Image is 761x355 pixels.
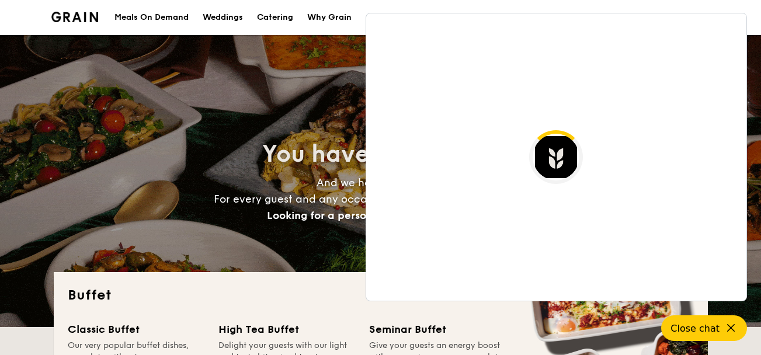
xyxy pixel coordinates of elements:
[267,209,441,222] span: Looking for a personalised touch?
[68,286,694,305] h2: Buffet
[51,12,99,22] img: Grain
[670,323,720,334] span: Close chat
[51,12,99,22] a: Logotype
[218,321,355,337] div: High Tea Buffet
[369,321,506,337] div: Seminar Buffet
[661,315,747,341] button: Close chat
[262,140,499,168] span: You have good taste
[214,176,548,222] span: And we have great food. For every guest and any occasion, there’s always room for Grain.
[68,321,204,337] div: Classic Buffet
